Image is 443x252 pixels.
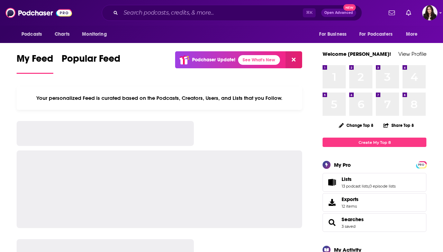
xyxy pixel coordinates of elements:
span: For Podcasters [359,29,392,39]
span: Monitoring [82,29,107,39]
a: Lists [325,177,339,187]
div: Your personalized Feed is curated based on the Podcasts, Creators, Users, and Lists that you Follow. [17,86,302,110]
div: My Pro [334,162,351,168]
span: Lists [342,176,352,182]
button: Share Top 8 [383,119,414,132]
button: open menu [401,28,426,41]
span: Lists [323,173,426,192]
span: Podcasts [21,29,42,39]
a: View Profile [398,51,426,57]
button: open menu [17,28,51,41]
span: For Business [319,29,346,39]
span: ⌘ K [303,8,316,17]
span: Open Advanced [324,11,353,15]
span: Exports [342,196,359,202]
span: Exports [325,198,339,207]
span: More [406,29,418,39]
button: Show profile menu [422,5,437,20]
button: Open AdvancedNew [321,9,356,17]
a: Show notifications dropdown [403,7,414,19]
img: Podchaser - Follow, Share and Rate Podcasts [6,6,72,19]
a: PRO [417,162,425,167]
span: Popular Feed [62,53,120,69]
button: Change Top 8 [335,121,378,130]
a: Searches [342,216,364,223]
img: User Profile [422,5,437,20]
a: My Feed [17,53,53,74]
button: open menu [77,28,116,41]
span: Logged in as RebeccaShapiro [422,5,437,20]
span: 12 items [342,204,359,209]
a: Searches [325,218,339,227]
input: Search podcasts, credits, & more... [121,7,303,18]
span: My Feed [17,53,53,69]
a: See What's New [238,55,280,65]
span: New [343,4,356,11]
a: 0 episode lists [369,184,396,189]
a: 13 podcast lists [342,184,369,189]
a: 3 saved [342,224,355,229]
a: Lists [342,176,396,182]
a: Create My Top 8 [323,138,426,147]
p: Podchaser Update! [192,57,235,63]
a: Show notifications dropdown [386,7,398,19]
span: Searches [323,213,426,232]
a: Charts [50,28,74,41]
button: open menu [355,28,403,41]
a: Welcome [PERSON_NAME]! [323,51,391,57]
div: Search podcasts, credits, & more... [102,5,362,21]
a: Exports [323,193,426,212]
a: Popular Feed [62,53,120,74]
button: open menu [314,28,355,41]
span: Charts [55,29,70,39]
